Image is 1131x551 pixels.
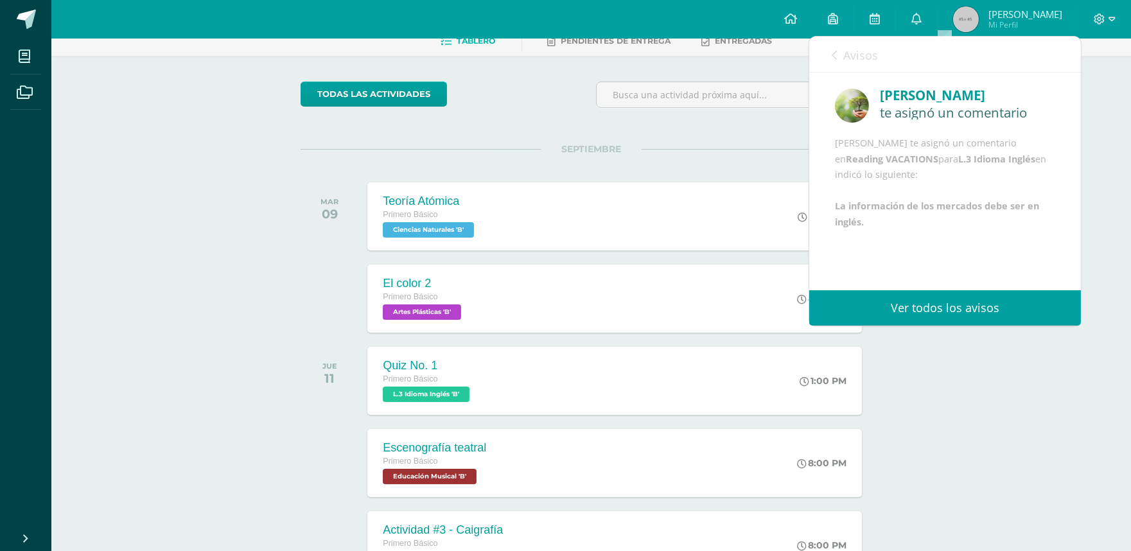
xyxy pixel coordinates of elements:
[383,523,503,537] div: Actividad #3 - Caigrafía
[301,82,447,107] a: todas las Actividades
[809,290,1081,326] a: Ver todos los avisos
[988,19,1062,30] span: Mi Perfil
[383,210,437,219] span: Primero Básico
[715,36,773,46] span: Entregadas
[880,105,1055,119] div: te asignó un comentario
[958,153,1035,165] b: L.3 Idioma Inglés
[441,31,496,51] a: Tablero
[797,293,846,304] div: 8:00 PM
[561,36,671,46] span: Pendientes de entrega
[835,136,1055,230] div: [PERSON_NAME] te asignó un comentario en para en indicó lo siguiente:
[846,153,938,165] b: Reading VACATIONS
[383,457,437,466] span: Primero Básico
[383,539,437,548] span: Primero Básico
[800,375,846,387] div: 1:00 PM
[835,89,869,123] img: a5ec97171129a96b385d3d847ecf055b.png
[383,469,477,484] span: Educación Musical 'B'
[383,359,473,372] div: Quiz No. 1
[798,211,846,222] div: 5:00 PM
[322,362,337,371] div: JUE
[322,371,337,386] div: 11
[953,6,979,32] img: 45x45
[383,277,464,290] div: El color 2
[383,195,477,208] div: Teoría Atómica
[383,441,486,455] div: Escenografía teatral
[835,200,1039,227] b: La información de los mercados debe ser en inglés.
[702,31,773,51] a: Entregadas
[383,374,437,383] span: Primero Básico
[880,85,1055,105] div: [PERSON_NAME]
[548,31,671,51] a: Pendientes de entrega
[383,387,469,402] span: L.3 Idioma Inglés 'B'
[797,457,846,469] div: 8:00 PM
[597,82,881,107] input: Busca una actividad próxima aquí...
[988,8,1062,21] span: [PERSON_NAME]
[383,292,437,301] span: Primero Básico
[320,197,338,206] div: MAR
[383,304,461,320] span: Artes Plásticas 'B'
[541,143,642,155] span: SEPTIEMBRE
[383,222,474,238] span: Ciencias Naturales 'B'
[797,539,846,551] div: 8:00 PM
[320,206,338,222] div: 09
[457,36,496,46] span: Tablero
[843,48,878,63] span: Avisos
